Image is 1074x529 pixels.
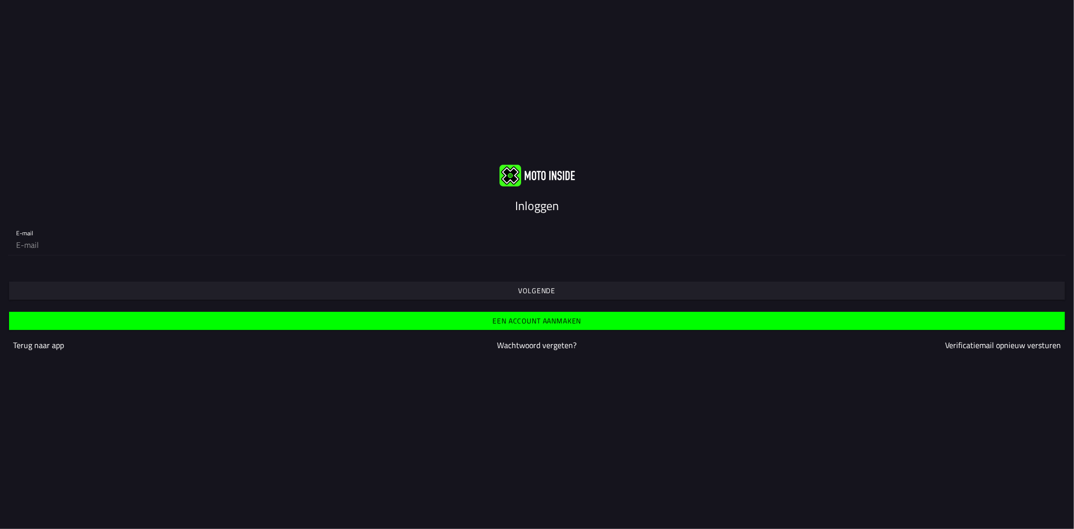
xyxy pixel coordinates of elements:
[519,287,556,294] ion-text: Volgende
[497,339,577,351] a: Wachtwoord vergeten?
[16,235,1058,255] input: E-mail
[9,312,1065,330] ion-button: Een account aanmaken
[945,339,1061,351] a: Verificatiemail opnieuw versturen
[13,339,64,351] a: Terug naar app
[515,196,559,215] ion-text: Inloggen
